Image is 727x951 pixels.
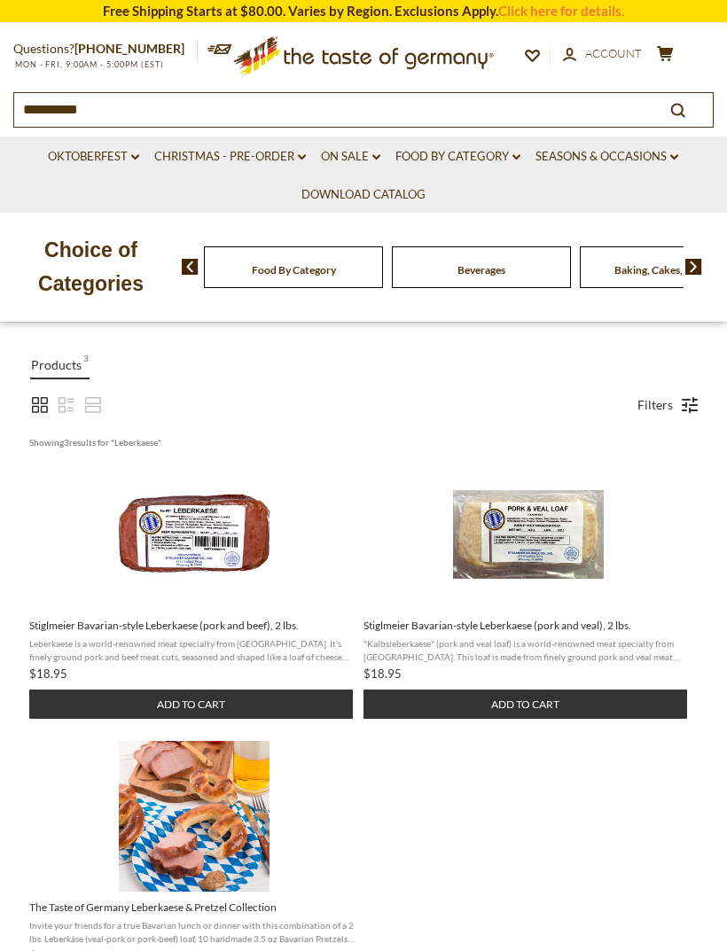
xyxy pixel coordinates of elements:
p: Questions? [13,38,198,60]
span: Account [585,46,642,60]
a: Stiglmeier Bavarian-style Leberkaese (pork and veal), 2 lbs. [363,459,693,719]
a: Click here for details. [498,3,624,19]
span: Invite your friends for a true Bavarian lunch or dinner with this combination of a 2 lbs. Leberkä... [29,919,355,944]
img: The Taste of Germany Leberkaese & Pretzel Collection [119,741,270,892]
span: The Taste of Germany Leberkaese & Pretzel Collection [29,900,355,915]
button: Add to cart [29,690,353,719]
a: [PHONE_NUMBER] [74,41,184,56]
a: Stiglmeier Bavarian-style Leberkaese (pork and beef), 2 lbs. [29,459,359,719]
a: Oktoberfest [48,147,139,167]
a: Beverages [457,263,505,277]
a: Download Catalog [301,185,426,205]
a: Food By Category [395,147,520,167]
span: Stiglmeier Bavarian-style Leberkaese (pork and beef), 2 lbs. [29,619,355,633]
span: Stiglmeier Bavarian-style Leberkaese (pork and veal), 2 lbs. [363,619,689,633]
span: "Kalbsleberkaese" (pork and veal loaf) is a world-renowned meat specialty from [GEOGRAPHIC_DATA].... [363,637,689,662]
span: $18.95 [29,666,67,681]
a: View list mode [56,394,77,416]
a: Account [563,44,642,64]
a: Food By Category [252,263,336,277]
span: MON - FRI, 9:00AM - 5:00PM (EST) [13,59,164,69]
img: next arrow [685,259,702,275]
a: View grid mode [29,394,51,416]
span: $18.95 [363,666,402,681]
a: On Sale [321,147,380,167]
img: previous arrow [182,259,199,275]
button: Add to cart [363,690,687,719]
a: Filters [629,390,682,420]
b: 3 [64,437,69,448]
a: Baking, Cakes, Desserts [614,263,725,277]
span: 3 [83,353,89,377]
a: Seasons & Occasions [535,147,678,167]
a: Christmas - PRE-ORDER [154,147,306,167]
span: Leberkaese is a world-renowned meat specialty from [GEOGRAPHIC_DATA]. It's finely ground pork and... [29,637,355,662]
a: View row mode [82,394,104,416]
a: View Products Tab [30,352,90,379]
